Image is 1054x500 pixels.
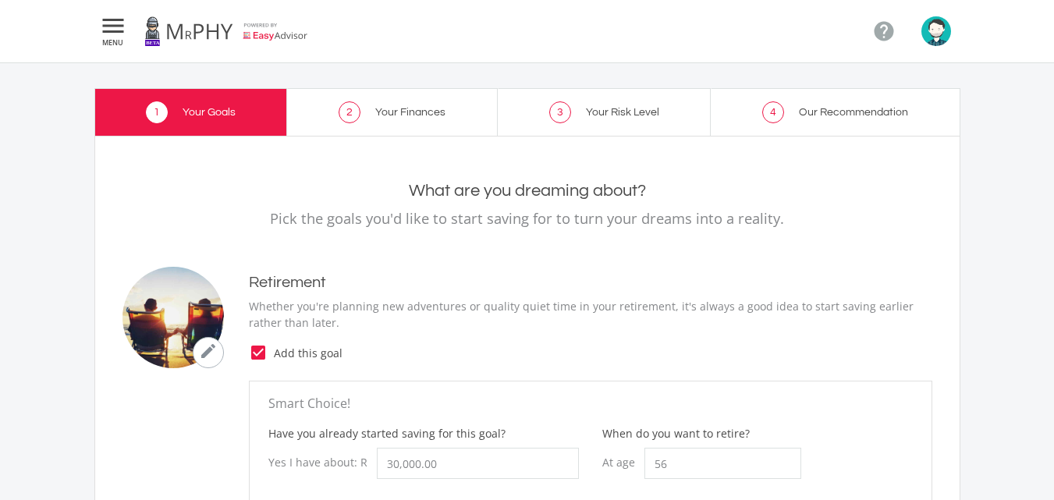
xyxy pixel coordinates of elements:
[711,88,960,136] a: 4 Our Recommendation
[199,342,218,360] i: mode_edit
[549,101,571,123] span: 3
[99,16,127,35] i: 
[249,273,932,292] h4: Retirement
[377,448,579,479] input: 0.00
[866,13,902,49] a: 
[268,448,377,477] div: Yes I have about: R
[94,16,132,47] button:  MENU
[872,20,896,43] i: 
[94,88,288,136] a: 1 Your Goals
[375,107,445,118] span: Your Finances
[122,181,932,201] h2: What are you dreaming about?
[249,298,932,331] p: Whether you're planning new adventures or quality quiet time in your retirement, it's always a go...
[602,425,750,441] label: When do you want to retire?
[762,101,784,123] span: 4
[586,107,659,118] span: Your Risk Level
[602,448,644,477] div: At age
[921,16,951,46] img: avatar.png
[268,345,932,361] span: Add this goal
[799,107,908,118] span: Our Recommendation
[339,101,360,123] span: 2
[146,101,168,123] span: 1
[268,425,506,441] label: Have you already started saving for this goal?
[249,343,268,362] i: check_box
[99,39,127,46] span: MENU
[498,88,712,136] a: 3 Your Risk Level
[287,88,498,136] a: 2 Your Finances
[193,337,224,368] button: mode_edit
[268,394,913,413] p: Smart Choice!
[122,207,932,229] p: Pick the goals you'd like to start saving for to turn your dreams into a reality.
[183,107,236,118] span: Your Goals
